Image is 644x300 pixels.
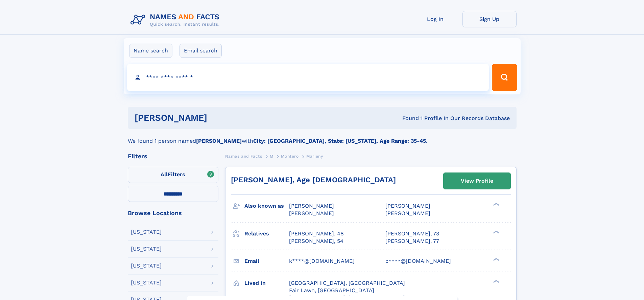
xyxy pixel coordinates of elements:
[461,173,493,189] div: View Profile
[129,44,172,58] label: Name search
[289,237,343,245] a: [PERSON_NAME], 54
[492,64,517,91] button: Search Button
[385,210,430,216] span: [PERSON_NAME]
[161,171,168,178] span: All
[289,210,334,216] span: [PERSON_NAME]
[131,263,162,269] div: [US_STATE]
[196,138,242,144] b: [PERSON_NAME]
[289,280,405,286] span: [GEOGRAPHIC_DATA], [GEOGRAPHIC_DATA]
[305,115,510,122] div: Found 1 Profile In Our Records Database
[289,230,344,237] a: [PERSON_NAME], 48
[131,246,162,252] div: [US_STATE]
[289,287,374,294] span: Fair Lawn, [GEOGRAPHIC_DATA]
[492,257,500,261] div: ❯
[385,237,439,245] a: [PERSON_NAME], 77
[462,11,517,27] a: Sign Up
[270,152,273,160] a: M
[127,64,489,91] input: search input
[306,154,323,159] span: Marieny
[180,44,222,58] label: Email search
[244,255,289,267] h3: Email
[270,154,273,159] span: M
[244,228,289,239] h3: Relatives
[128,167,218,183] label: Filters
[492,279,500,283] div: ❯
[385,203,430,209] span: [PERSON_NAME]
[131,229,162,235] div: [US_STATE]
[128,153,218,159] div: Filters
[128,210,218,216] div: Browse Locations
[128,11,225,29] img: Logo Names and Facts
[128,129,517,145] div: We found 1 person named with .
[231,176,396,184] a: [PERSON_NAME], Age [DEMOGRAPHIC_DATA]
[444,173,510,189] a: View Profile
[492,230,500,234] div: ❯
[225,152,262,160] a: Names and Facts
[244,200,289,212] h3: Also known as
[281,154,299,159] span: Montero
[244,277,289,289] h3: Lived in
[492,202,500,207] div: ❯
[135,114,305,122] h1: [PERSON_NAME]
[289,203,334,209] span: [PERSON_NAME]
[281,152,299,160] a: Montero
[385,230,439,237] a: [PERSON_NAME], 73
[408,11,462,27] a: Log In
[253,138,426,144] b: City: [GEOGRAPHIC_DATA], State: [US_STATE], Age Range: 35-45
[131,280,162,285] div: [US_STATE]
